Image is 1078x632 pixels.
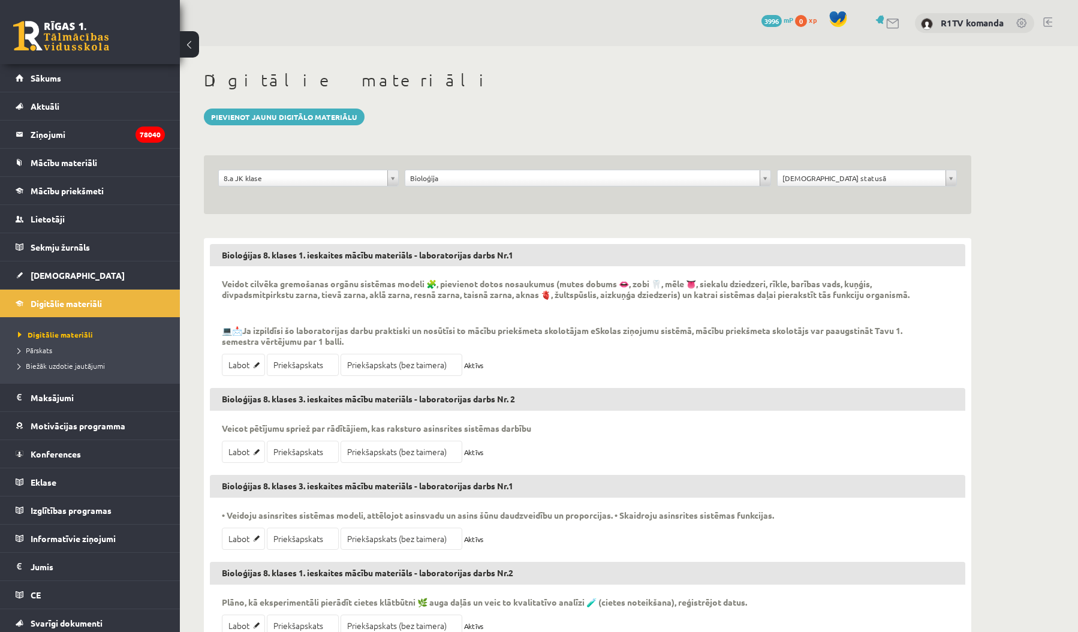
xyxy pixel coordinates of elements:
p: • Skaidroju asinsrites sistēmas funkcijas. [615,510,774,520]
span: Mācību priekšmeti [31,185,104,196]
a: Priekšapskats [267,528,339,550]
span: Jumis [31,561,53,572]
span: Aktīvs [464,360,484,370]
a: 8.a JK klase [219,170,398,186]
span: Aktīvs [464,621,484,631]
span: Lietotāji [31,213,65,224]
a: Labot [222,441,265,463]
p: • Veidoju asinsrites sistēmas modeli, attēlojot asinsvadu un asins šūnu daudzveidību un proporcijas. [222,510,613,520]
h3: Bioloģijas 8. klases 3. ieskaites mācību materiāls - laboratorijas darbs Nr. 2 [210,388,965,411]
span: 3996 [761,15,782,27]
span: Konferences [31,449,81,459]
p: Veidot cilvēka gremošanas orgānu sistēmas modeli 🧩, pievienot dotos nosaukumus (mutes dobums 👄, z... [222,278,935,300]
i: 78040 [135,127,165,143]
a: Biežāk uzdotie jautājumi [18,360,168,371]
span: Sākums [31,73,61,83]
a: CE [16,581,165,609]
a: [DEMOGRAPHIC_DATA] [16,261,165,289]
h1: Digitālie materiāli [204,70,971,91]
h3: Bioloģijas 8. klases 1. ieskaites mācību materiāls - laboratorijas darbs Nr.2 [210,562,965,585]
a: 3996 mP [761,15,793,25]
a: Priekšapskats [267,441,339,463]
a: Jumis [16,553,165,580]
p: Veicot pētījumu spriež par rādītājiem, kas raksturo asinsrites sistēmas darbību [222,423,531,434]
a: Lietotāji [16,205,165,233]
span: Svarīgi dokumenti [31,618,103,628]
span: Aktīvs [464,447,484,457]
span: [DEMOGRAPHIC_DATA] [31,270,125,281]
a: R1TV komanda [941,17,1004,29]
a: Rīgas 1. Tālmācības vidusskola [13,21,109,51]
a: Mācību priekšmeti [16,177,165,204]
span: Aktīvs [464,534,484,544]
span: Bioloģija [410,170,755,186]
a: Digitālie materiāli [16,290,165,317]
a: Aktuāli [16,92,165,120]
span: xp [809,15,817,25]
a: Konferences [16,440,165,468]
a: Izglītības programas [16,496,165,524]
p: 💻📩 [222,325,935,347]
a: Digitālie materiāli [18,329,168,340]
span: Mācību materiāli [31,157,97,168]
a: Eklase [16,468,165,496]
span: Izglītības programas [31,505,112,516]
strong: Ja izpildīsi šo laboratorijas darbu praktiski un nosūtīsi to mācību priekšmeta skolotājam eSkolas... [222,325,902,347]
a: Priekšapskats [267,354,339,376]
a: Pārskats [18,345,168,356]
span: [DEMOGRAPHIC_DATA] statusā [782,170,941,186]
a: Sekmju žurnāls [16,233,165,261]
a: Maksājumi [16,384,165,411]
span: Biežāk uzdotie jautājumi [18,361,105,371]
a: Priekšapskats (bez taimera) [341,528,462,550]
span: CE [31,589,41,600]
a: Informatīvie ziņojumi [16,525,165,552]
span: mP [784,15,793,25]
legend: Maksājumi [31,384,165,411]
span: Informatīvie ziņojumi [31,533,116,544]
span: 8.a JK klase [224,170,383,186]
a: Priekšapskats (bez taimera) [341,441,462,463]
span: Digitālie materiāli [31,298,102,309]
p: Plāno, kā eksperimentāli pierādīt cietes klātbūtni 🌿 auga daļās un veic to kvalitatīvo analīzi 🧪 ... [222,597,747,607]
a: Pievienot jaunu digitālo materiālu [204,109,365,125]
a: [DEMOGRAPHIC_DATA] statusā [778,170,957,186]
span: Aktuāli [31,101,59,112]
a: Mācību materiāli [16,149,165,176]
a: Ziņojumi78040 [16,121,165,148]
a: Priekšapskats (bez taimera) [341,354,462,376]
span: Sekmju žurnāls [31,242,90,252]
a: Bioloģija [405,170,770,186]
h3: Bioloģijas 8. klases 1. ieskaites mācību materiāls - laboratorijas darbs Nr.1 [210,244,965,267]
img: R1TV komanda [921,18,933,30]
a: 0 xp [795,15,823,25]
span: Digitālie materiāli [18,330,93,339]
a: Labot [222,528,265,550]
h3: Bioloģijas 8. klases 3. ieskaites mācību materiāls - laboratorijas darbs Nr.1 [210,475,965,498]
a: Sākums [16,64,165,92]
span: Eklase [31,477,56,487]
span: Pārskats [18,345,52,355]
span: Motivācijas programma [31,420,125,431]
span: 0 [795,15,807,27]
a: Labot [222,354,265,376]
a: Motivācijas programma [16,412,165,440]
legend: Ziņojumi [31,121,165,148]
